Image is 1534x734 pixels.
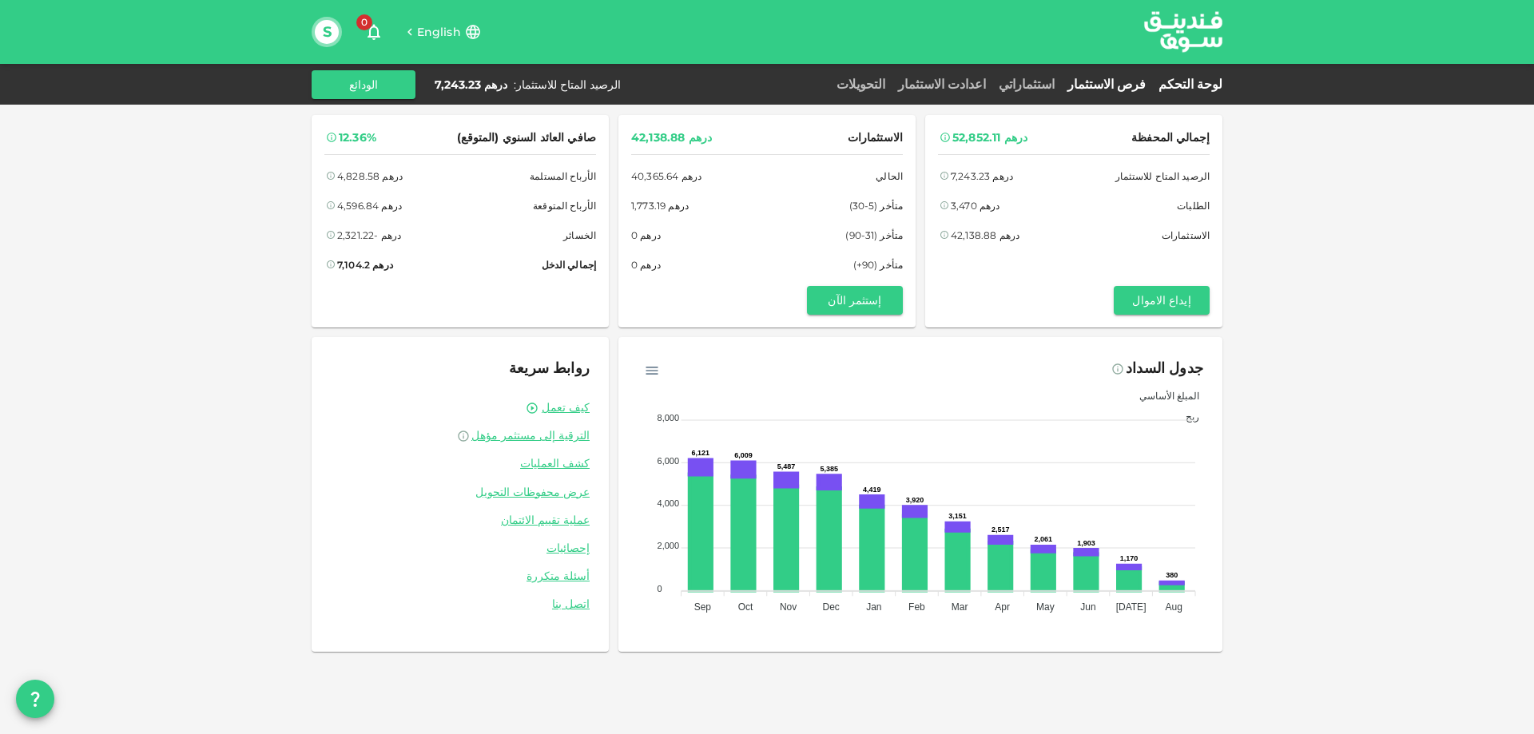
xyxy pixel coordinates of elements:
div: درهم 4,596.84 [337,197,402,214]
tspan: Mar [952,601,968,613]
span: الأرباح المتوقعة [533,197,596,214]
div: درهم 42,138.88 [951,227,1019,244]
div: درهم 3,470 [951,197,1000,214]
div: جدول السداد [1126,356,1203,382]
span: الاستثمارات [848,128,903,148]
tspan: 2,000 [658,541,680,550]
div: درهم 40,365.64 [631,168,701,184]
span: الحالي [876,168,903,184]
span: ربح [1174,411,1199,423]
a: اعدادت الاستثمار [892,77,992,92]
a: فرص الاستثمار [1061,77,1152,92]
div: درهم 0 [631,256,661,273]
tspan: Feb [908,601,925,613]
span: المبلغ الأساسي [1127,390,1199,402]
div: 12.36% [339,128,376,148]
span: الاستثمارات [1162,227,1210,244]
button: question [16,680,54,718]
div: درهم 7,243.23 [435,77,507,93]
a: كيف تعمل [542,400,590,415]
div: درهم 0 [631,227,661,244]
button: إستثمر الآن [807,286,903,315]
span: الخسائر [563,227,596,244]
a: الترقية إلى مستثمر مؤهل [331,428,590,443]
a: عرض محفوظات التحويل [331,485,590,500]
div: درهم 1,773.19 [631,197,689,214]
a: عملية تقييم الائتمان [331,513,590,528]
a: كشف العمليات [331,456,590,471]
tspan: Dec [823,601,840,613]
tspan: Jun [1080,601,1095,613]
button: إيداع الاموال [1114,286,1210,315]
span: الرصيد المتاح للاستثمار [1115,168,1210,184]
span: الطلبات [1177,197,1210,214]
span: متأخر (90+) [853,256,903,273]
span: متأخر (5-30) [849,197,903,214]
span: الأرباح المستلمة [530,168,596,184]
span: صافي العائد السنوي (المتوقع) [457,128,596,148]
tspan: Oct [738,601,753,613]
a: logo [1144,1,1222,62]
a: استثماراتي [992,77,1061,92]
div: درهم 7,243.23 [951,168,1013,184]
span: متأخر (31-90) [845,227,903,244]
div: درهم 4,828.58 [337,168,403,184]
a: لوحة التحكم [1152,77,1222,92]
button: الودائع [312,70,415,99]
img: logo [1123,1,1243,62]
span: الترقية إلى مستثمر مؤهل [471,428,590,442]
span: إجمالي الدخل [542,256,596,273]
a: إحصائيات [331,541,590,556]
div: درهم 7,104.2 [337,256,393,273]
button: 0 [358,16,390,48]
a: اتصل بنا [331,597,590,612]
tspan: Nov [780,601,797,613]
a: أسئلة متكررة [331,569,590,584]
div: درهم 42,138.88 [631,128,712,148]
tspan: Aug [1166,601,1182,613]
span: إجمالي المحفظة [1131,128,1210,148]
tspan: May [1036,601,1055,613]
div: درهم -2,321.22 [337,227,401,244]
tspan: Apr [995,601,1010,613]
tspan: Jan [866,601,881,613]
span: روابط سريعة [509,359,590,377]
button: S [315,20,339,44]
span: 0 [356,14,372,30]
a: التحويلات [830,77,892,92]
span: English [417,25,461,39]
tspan: Sep [694,601,712,613]
tspan: 4,000 [658,498,680,508]
tspan: 8,000 [658,413,680,423]
div: الرصيد المتاح للاستثمار : [514,77,621,93]
tspan: 0 [658,584,662,593]
tspan: 6,000 [658,456,680,466]
div: درهم 52,852.11 [952,128,1027,148]
tspan: [DATE] [1116,601,1147,613]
